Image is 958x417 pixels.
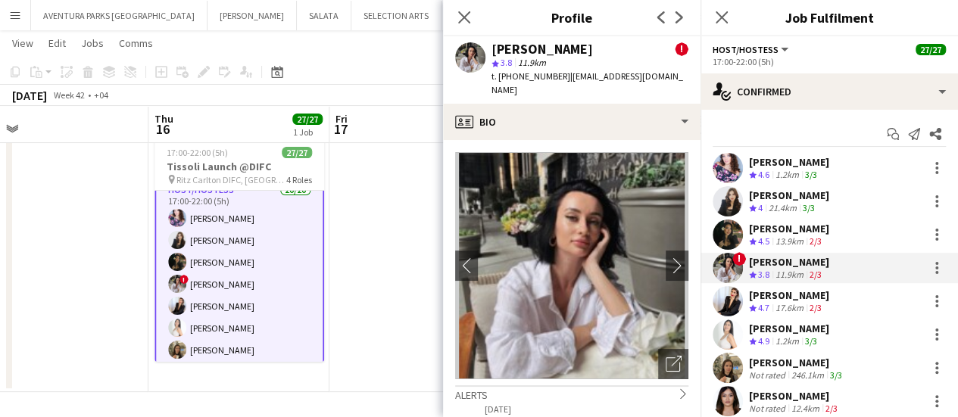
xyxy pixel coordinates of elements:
[772,269,807,282] div: 11.9km
[732,252,746,266] span: !
[749,389,841,403] div: [PERSON_NAME]
[515,57,549,68] span: 11.9km
[501,57,512,68] span: 3.8
[119,36,153,50] span: Comms
[154,160,324,173] h3: Tissoli Launch @DIFC
[810,235,822,247] app-skills-label: 2/3
[50,89,88,101] span: Week 42
[825,403,838,414] app-skills-label: 2/3
[154,112,173,126] span: Thu
[658,349,688,379] div: Open photos pop-in
[12,36,33,50] span: View
[485,403,688,415] p: [DATE]
[758,202,763,213] span: 4
[455,385,688,402] div: Alerts
[152,120,173,138] span: 16
[6,33,39,53] a: View
[749,322,829,335] div: [PERSON_NAME]
[208,1,297,30] button: [PERSON_NAME]
[154,138,324,362] app-job-card: 17:00-22:00 (5h)27/27Tissoli Launch @DIFC Ritz Carlton DIFC, [GEOGRAPHIC_DATA]4 Roles[PERSON_NAME...
[758,169,769,180] span: 4.6
[749,288,829,302] div: [PERSON_NAME]
[749,356,845,369] div: [PERSON_NAME]
[810,302,822,313] app-skills-label: 2/3
[491,42,593,56] div: [PERSON_NAME]
[772,169,802,182] div: 1.2km
[749,369,788,381] div: Not rated
[31,1,208,30] button: AVENTURA PARKS [GEOGRAPHIC_DATA]
[749,403,788,414] div: Not rated
[758,335,769,347] span: 4.9
[455,152,688,379] img: Crew avatar or photo
[701,73,958,110] div: Confirmed
[830,369,842,381] app-skills-label: 3/3
[75,33,110,53] a: Jobs
[48,36,66,50] span: Edit
[443,104,701,140] div: Bio
[701,8,958,27] h3: Job Fulfilment
[176,174,286,185] span: Ritz Carlton DIFC, [GEOGRAPHIC_DATA]
[675,42,688,56] span: !
[713,56,946,67] div: 17:00-22:00 (5h)
[758,302,769,313] span: 4.7
[772,235,807,248] div: 13.9km
[758,269,769,280] span: 3.8
[42,33,72,53] a: Edit
[803,202,815,213] app-skills-label: 3/3
[713,44,779,55] span: Host/Hostess
[81,36,104,50] span: Jobs
[293,126,322,138] div: 1 Job
[443,8,701,27] h3: Profile
[333,120,348,138] span: 17
[286,174,312,185] span: 4 Roles
[297,1,351,30] button: SALATA
[12,88,47,103] div: [DATE]
[749,188,829,202] div: [PERSON_NAME]
[491,70,570,82] span: t. [PHONE_NUMBER]
[351,1,442,30] button: SELECTION ARTS
[788,369,827,381] div: 246.1km
[335,112,348,126] span: Fri
[94,89,108,101] div: +04
[805,335,817,347] app-skills-label: 3/3
[788,403,822,414] div: 12.4km
[167,147,228,158] span: 17:00-22:00 (5h)
[491,70,683,95] span: | [EMAIL_ADDRESS][DOMAIN_NAME]
[772,302,807,315] div: 17.6km
[113,33,159,53] a: Comms
[442,1,548,30] button: CANADIAN LIFESTYLE
[805,169,817,180] app-skills-label: 3/3
[749,255,829,269] div: [PERSON_NAME]
[179,275,189,284] span: !
[282,147,312,158] span: 27/27
[916,44,946,55] span: 27/27
[749,222,829,235] div: [PERSON_NAME]
[713,44,791,55] button: Host/Hostess
[749,155,829,169] div: [PERSON_NAME]
[292,114,323,125] span: 27/27
[810,269,822,280] app-skills-label: 2/3
[758,235,769,247] span: 4.5
[766,202,800,215] div: 21.4km
[772,335,802,348] div: 1.2km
